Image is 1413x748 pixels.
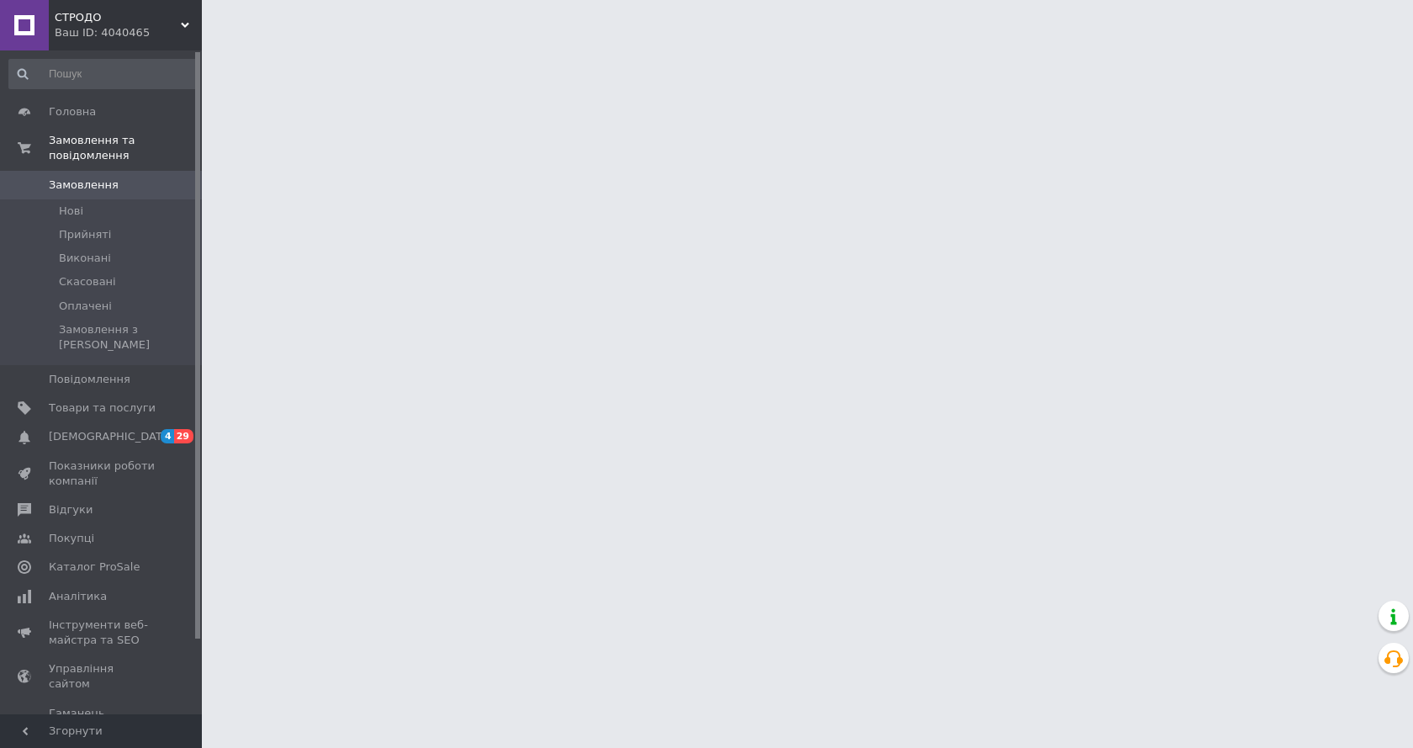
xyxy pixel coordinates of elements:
span: Відгуки [49,502,93,517]
span: Інструменти веб-майстра та SEO [49,618,156,648]
span: Управління сайтом [49,661,156,692]
span: Показники роботи компанії [49,459,156,489]
span: Прийняті [59,227,111,242]
span: 4 [161,429,174,443]
span: Скасовані [59,274,116,289]
span: [DEMOGRAPHIC_DATA] [49,429,173,444]
span: Замовлення з [PERSON_NAME] [59,322,197,353]
span: СТРОДО [55,10,181,25]
span: Замовлення [49,178,119,193]
span: Замовлення та повідомлення [49,133,202,163]
input: Пошук [8,59,198,89]
span: Гаманець компанії [49,706,156,736]
span: Аналітика [49,589,107,604]
span: 29 [174,429,193,443]
span: Виконані [59,251,111,266]
span: Товари та послуги [49,401,156,416]
span: Нові [59,204,83,219]
span: Оплачені [59,299,112,314]
span: Покупці [49,531,94,546]
span: Каталог ProSale [49,560,140,575]
span: Головна [49,104,96,119]
div: Ваш ID: 4040465 [55,25,202,40]
span: Повідомлення [49,372,130,387]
